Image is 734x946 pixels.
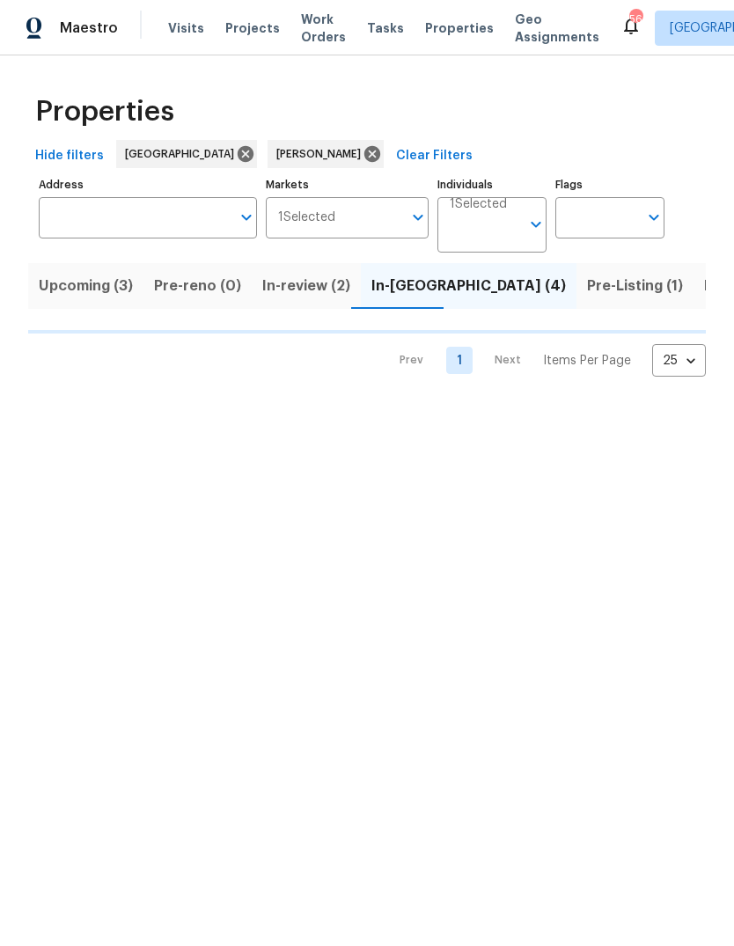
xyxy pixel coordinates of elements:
[515,11,599,46] span: Geo Assignments
[524,212,548,237] button: Open
[629,11,642,28] div: 56
[396,145,473,167] span: Clear Filters
[642,205,666,230] button: Open
[450,197,507,212] span: 1 Selected
[587,274,683,298] span: Pre-Listing (1)
[278,210,335,225] span: 1 Selected
[225,19,280,37] span: Projects
[39,180,257,190] label: Address
[367,22,404,34] span: Tasks
[555,180,664,190] label: Flags
[652,338,706,384] div: 25
[168,19,204,37] span: Visits
[276,145,368,163] span: [PERSON_NAME]
[437,180,547,190] label: Individuals
[266,180,429,190] label: Markets
[371,274,566,298] span: In-[GEOGRAPHIC_DATA] (4)
[383,344,706,377] nav: Pagination Navigation
[262,274,350,298] span: In-review (2)
[406,205,430,230] button: Open
[39,274,133,298] span: Upcoming (3)
[301,11,346,46] span: Work Orders
[125,145,241,163] span: [GEOGRAPHIC_DATA]
[60,19,118,37] span: Maestro
[543,352,631,370] p: Items Per Page
[389,140,480,172] button: Clear Filters
[116,140,257,168] div: [GEOGRAPHIC_DATA]
[35,103,174,121] span: Properties
[154,274,241,298] span: Pre-reno (0)
[425,19,494,37] span: Properties
[268,140,384,168] div: [PERSON_NAME]
[234,205,259,230] button: Open
[35,145,104,167] span: Hide filters
[28,140,111,172] button: Hide filters
[446,347,473,374] a: Goto page 1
